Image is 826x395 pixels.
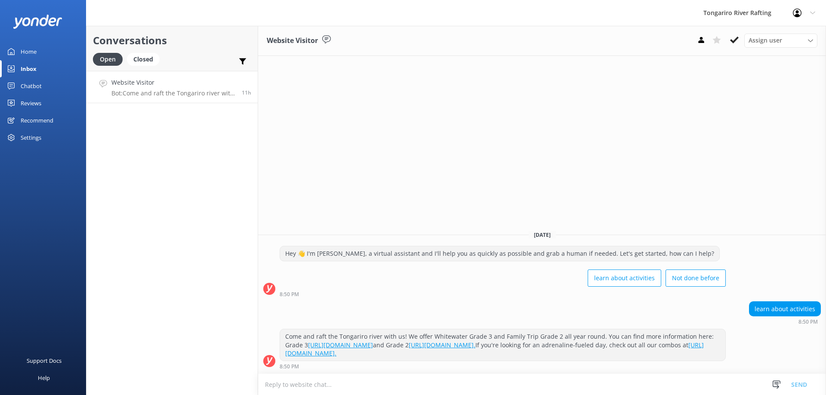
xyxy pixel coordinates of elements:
[21,77,42,95] div: Chatbot
[111,78,235,87] h4: Website Visitor
[280,329,725,361] div: Come and raft the Tongariro river with us! We offer Whitewater Grade 3 and Family Trip Grade 2 al...
[749,302,820,316] div: learn about activities
[267,35,318,46] h3: Website Visitor
[21,95,41,112] div: Reviews
[280,363,726,369] div: Sep 04 2025 08:50pm (UTC +12:00) Pacific/Auckland
[93,53,123,66] div: Open
[86,71,258,103] a: Website VisitorBot:Come and raft the Tongariro river with us! We offer Whitewater Grade 3 and Fam...
[111,89,235,97] p: Bot: Come and raft the Tongariro river with us! We offer Whitewater Grade 3 and Family Trip Grade...
[744,34,817,47] div: Assign User
[798,319,818,325] strong: 8:50 PM
[529,231,556,239] span: [DATE]
[308,341,373,349] a: [URL][DOMAIN_NAME]
[285,341,704,358] a: [URL][DOMAIN_NAME].
[38,369,50,386] div: Help
[280,246,719,261] div: Hey 👋 I'm [PERSON_NAME], a virtual assistant and I'll help you as quickly as possible and grab a ...
[21,129,41,146] div: Settings
[242,89,251,96] span: Sep 04 2025 08:50pm (UTC +12:00) Pacific/Auckland
[280,364,299,369] strong: 8:50 PM
[280,292,299,297] strong: 8:50 PM
[749,36,782,45] span: Assign user
[127,53,160,66] div: Closed
[588,269,661,287] button: learn about activities
[21,43,37,60] div: Home
[93,32,251,49] h2: Conversations
[127,54,164,64] a: Closed
[27,352,62,369] div: Support Docs
[21,60,37,77] div: Inbox
[280,291,726,297] div: Sep 04 2025 08:50pm (UTC +12:00) Pacific/Auckland
[13,15,62,29] img: yonder-white-logo.png
[409,341,475,349] a: [URL][DOMAIN_NAME].
[21,112,53,129] div: Recommend
[666,269,726,287] button: Not done before
[749,318,821,325] div: Sep 04 2025 08:50pm (UTC +12:00) Pacific/Auckland
[93,54,127,64] a: Open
